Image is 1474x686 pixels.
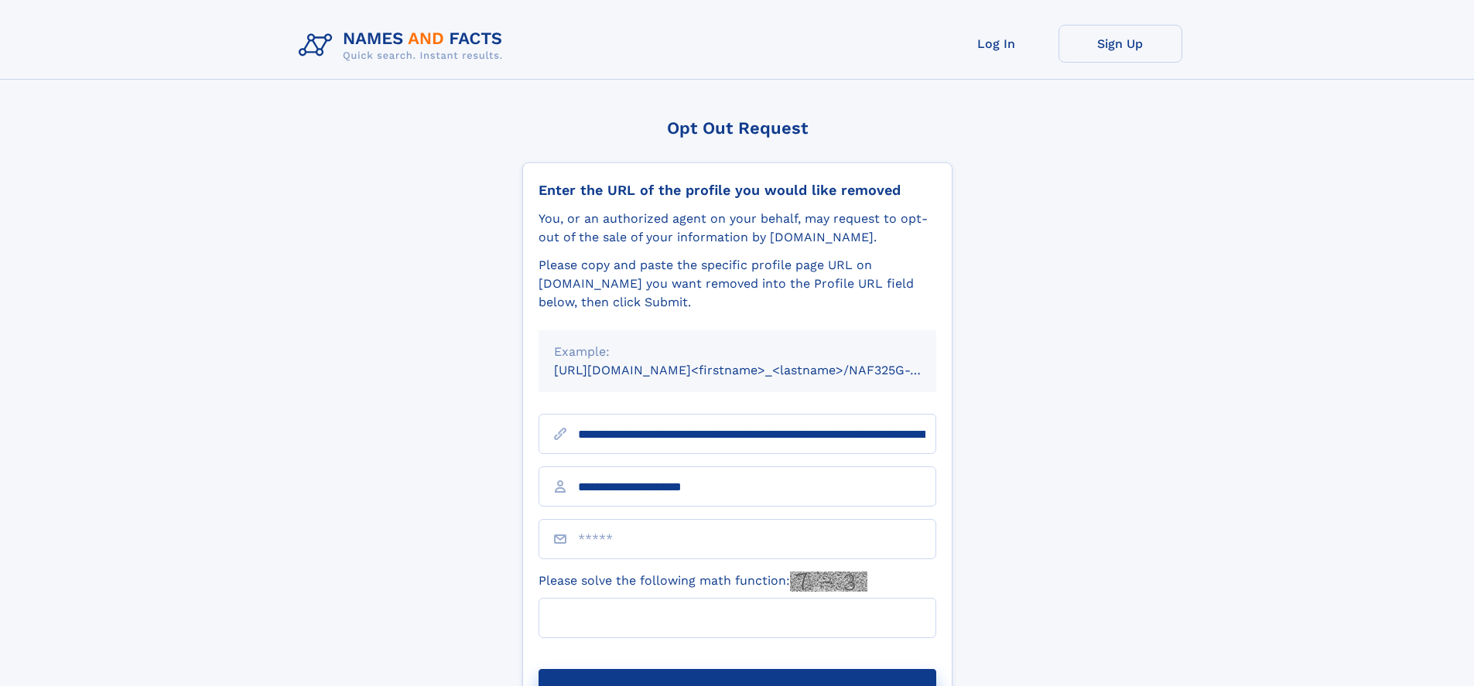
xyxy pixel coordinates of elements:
[292,25,515,67] img: Logo Names and Facts
[554,343,921,361] div: Example:
[1058,25,1182,63] a: Sign Up
[935,25,1058,63] a: Log In
[539,256,936,312] div: Please copy and paste the specific profile page URL on [DOMAIN_NAME] you want removed into the Pr...
[522,118,952,138] div: Opt Out Request
[539,210,936,247] div: You, or an authorized agent on your behalf, may request to opt-out of the sale of your informatio...
[539,182,936,199] div: Enter the URL of the profile you would like removed
[554,363,966,377] small: [URL][DOMAIN_NAME]<firstname>_<lastname>/NAF325G-xxxxxxxx
[539,572,867,592] label: Please solve the following math function:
